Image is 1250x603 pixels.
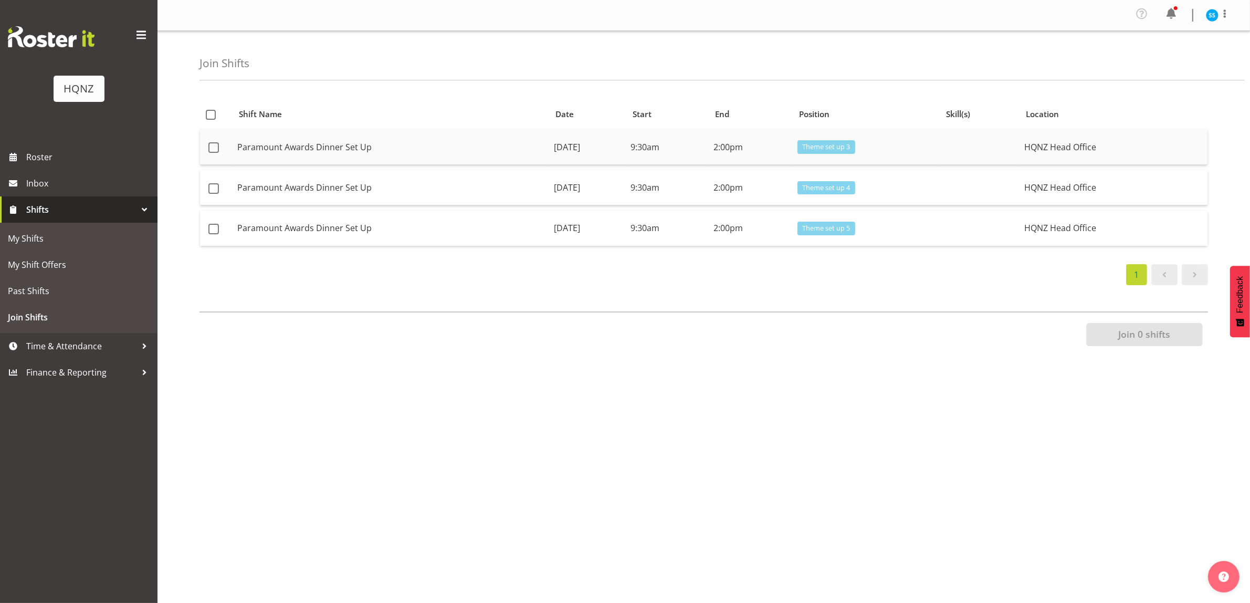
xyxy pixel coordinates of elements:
[1235,276,1245,313] span: Feedback
[1026,108,1201,120] div: Location
[1230,266,1250,337] button: Feedback - Show survey
[3,252,155,278] a: My Shift Offers
[946,108,1014,120] div: Skill(s)
[8,26,94,47] img: Rosterit website logo
[233,211,550,245] td: Paramount Awards Dinner Set Up
[627,211,709,245] td: 9:30am
[3,304,155,330] a: Join Shifts
[26,202,136,217] span: Shifts
[550,211,626,245] td: [DATE]
[239,108,543,120] div: Shift Name
[1118,327,1170,341] span: Join 0 shifts
[64,81,94,97] div: HQNZ
[709,129,793,164] td: 2:00pm
[199,57,249,69] h4: Join Shifts
[802,142,850,152] span: Theme set up 3
[1020,170,1207,205] td: HQNZ Head Office
[8,231,150,246] span: My Shifts
[26,365,136,380] span: Finance & Reporting
[799,108,934,120] div: Position
[802,183,850,193] span: Theme set up 4
[1086,323,1203,346] button: Join 0 shifts
[26,338,136,354] span: Time & Attendance
[633,108,703,120] div: Start
[802,223,850,233] span: Theme set up 5
[627,129,709,164] td: 9:30am
[550,170,626,205] td: [DATE]
[1020,211,1207,245] td: HQNZ Head Office
[3,225,155,252] a: My Shifts
[627,170,709,205] td: 9:30am
[709,170,793,205] td: 2:00pm
[26,175,152,191] span: Inbox
[556,108,621,120] div: Date
[1219,571,1229,582] img: help-xxl-2.png
[26,149,152,165] span: Roster
[715,108,787,120] div: End
[550,129,626,164] td: [DATE]
[1020,129,1207,164] td: HQNZ Head Office
[8,283,150,299] span: Past Shifts
[8,309,150,325] span: Join Shifts
[8,257,150,273] span: My Shift Offers
[1206,9,1219,22] img: sandra-sabrina-yazmin10066.jpg
[233,170,550,205] td: Paramount Awards Dinner Set Up
[3,278,155,304] a: Past Shifts
[233,129,550,164] td: Paramount Awards Dinner Set Up
[709,211,793,245] td: 2:00pm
